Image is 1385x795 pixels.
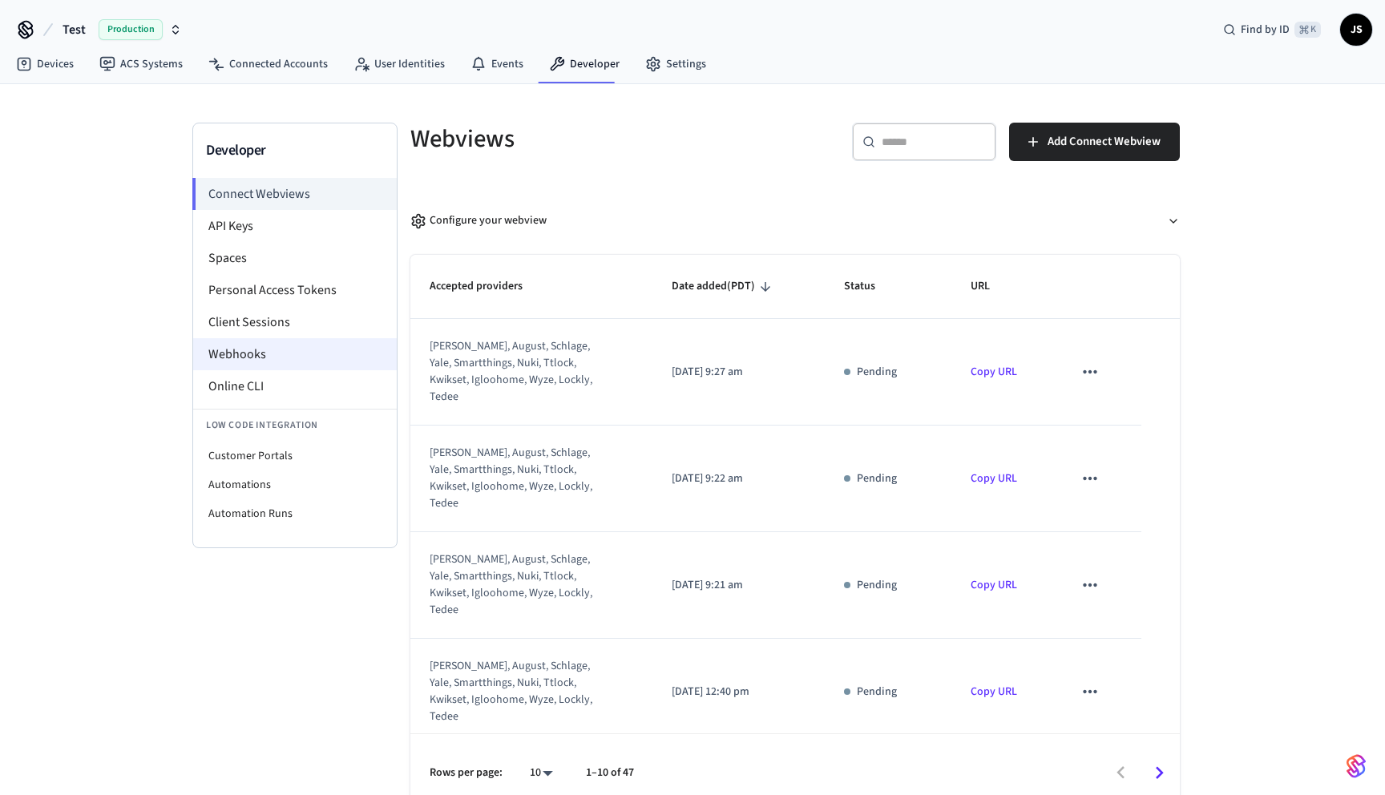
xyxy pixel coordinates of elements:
[193,499,397,528] li: Automation Runs
[193,306,397,338] li: Client Sessions
[522,761,560,785] div: 10
[857,577,897,594] p: Pending
[196,50,341,79] a: Connected Accounts
[971,577,1017,593] a: Copy URL
[430,338,613,406] div: [PERSON_NAME], august, schlage, yale, smartthings, nuki, ttlock, kwikset, igloohome, wyze, lockly...
[971,274,1011,299] span: URL
[857,684,897,700] p: Pending
[458,50,536,79] a: Events
[672,684,806,700] p: [DATE] 12:40 pm
[193,370,397,402] li: Online CLI
[1294,22,1321,38] span: ⌘ K
[410,123,785,155] h5: Webviews
[193,470,397,499] li: Automations
[971,364,1017,380] a: Copy URL
[193,338,397,370] li: Webhooks
[193,242,397,274] li: Spaces
[193,442,397,470] li: Customer Portals
[857,470,897,487] p: Pending
[430,274,543,299] span: Accepted providers
[410,200,1180,242] button: Configure your webview
[844,274,896,299] span: Status
[672,364,806,381] p: [DATE] 9:27 am
[430,765,503,781] p: Rows per page:
[87,50,196,79] a: ACS Systems
[971,684,1017,700] a: Copy URL
[672,577,806,594] p: [DATE] 9:21 am
[857,364,897,381] p: Pending
[341,50,458,79] a: User Identities
[206,139,384,162] h3: Developer
[430,445,613,512] div: [PERSON_NAME], august, schlage, yale, smartthings, nuki, ttlock, kwikset, igloohome, wyze, lockly...
[193,274,397,306] li: Personal Access Tokens
[193,210,397,242] li: API Keys
[430,658,613,725] div: [PERSON_NAME], august, schlage, yale, smartthings, nuki, ttlock, kwikset, igloohome, wyze, lockly...
[1048,131,1161,152] span: Add Connect Webview
[99,19,163,40] span: Production
[410,212,547,229] div: Configure your webview
[971,470,1017,486] a: Copy URL
[536,50,632,79] a: Developer
[1340,14,1372,46] button: JS
[3,50,87,79] a: Devices
[632,50,719,79] a: Settings
[430,551,613,619] div: [PERSON_NAME], august, schlage, yale, smartthings, nuki, ttlock, kwikset, igloohome, wyze, lockly...
[193,409,397,442] li: Low Code Integration
[1241,22,1290,38] span: Find by ID
[672,274,776,299] span: Date added(PDT)
[1009,123,1180,161] button: Add Connect Webview
[1342,15,1371,44] span: JS
[1141,754,1178,792] button: Go to next page
[586,765,634,781] p: 1–10 of 47
[63,20,86,39] span: Test
[672,470,806,487] p: [DATE] 9:22 am
[1347,753,1366,779] img: SeamLogoGradient.69752ec5.svg
[1210,15,1334,44] div: Find by ID⌘ K
[192,178,397,210] li: Connect Webviews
